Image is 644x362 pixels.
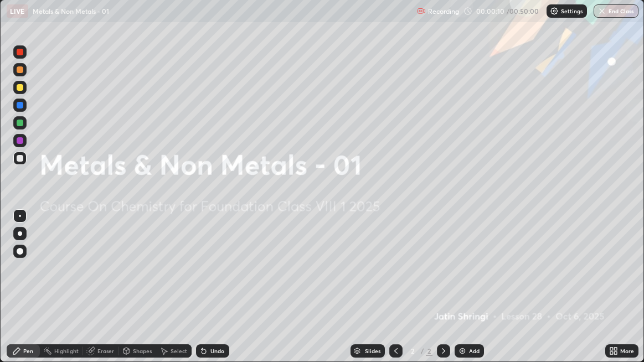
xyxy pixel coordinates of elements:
[133,348,152,354] div: Shapes
[620,348,634,354] div: More
[407,348,418,354] div: 2
[426,346,432,356] div: 2
[365,348,380,354] div: Slides
[458,347,467,355] img: add-slide-button
[54,348,79,354] div: Highlight
[210,348,224,354] div: Undo
[597,7,606,15] img: end-class-cross
[561,8,583,14] p: Settings
[428,7,459,15] p: Recording
[417,7,426,15] img: recording.375f2c34.svg
[594,4,638,18] button: End Class
[550,7,559,15] img: class-settings-icons
[171,348,187,354] div: Select
[469,348,480,354] div: Add
[420,348,424,354] div: /
[97,348,114,354] div: Eraser
[33,7,109,15] p: Metals & Non Metals - 01
[10,7,25,15] p: LIVE
[23,348,33,354] div: Pen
